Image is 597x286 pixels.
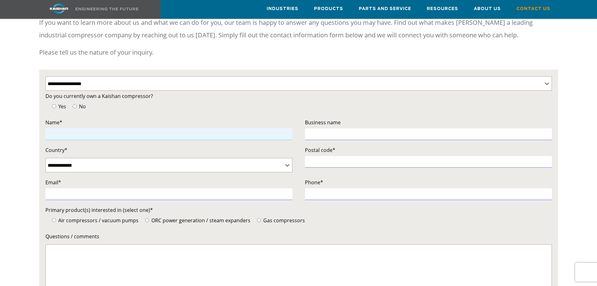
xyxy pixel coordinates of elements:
a: Parts and Service [359,0,411,17]
span: ORC power generation / steam expanders [150,217,250,224]
span: About Us [474,5,501,13]
label: Country* [45,146,292,154]
a: About Us [474,0,501,17]
img: Engineering the future [76,8,138,10]
input: No [73,104,77,108]
a: Products [314,0,343,17]
img: kaishan logo [35,3,82,14]
span: Industries [267,5,298,13]
label: Email* [45,178,292,187]
label: Primary product(s) interested in (select one)* [45,206,552,214]
input: Air compressors / vacuum pumps [52,218,56,222]
span: Gas compressors [262,217,305,224]
input: ORC power generation / steam expanders [145,218,149,222]
span: Products [314,5,343,13]
span: Air compressors / vacuum pumps [57,217,139,224]
label: Questions / comments [45,232,552,241]
label: Do you currently own a Kaishan compressor? [45,92,552,100]
span: Yes [57,103,66,110]
input: Yes [52,104,56,108]
a: Industries [267,0,298,17]
a: Contact Us [516,0,550,17]
label: Name* [45,118,292,127]
span: No [78,103,86,110]
p: If you want to learn more about us and what we can do for you, our team is happy to answer any qu... [39,16,558,41]
span: Contact Us [516,5,550,13]
span: Parts and Service [359,5,411,13]
input: Gas compressors [257,218,261,222]
span: Resources [427,5,458,13]
a: Resources [427,0,458,17]
label: Postal code* [305,146,552,154]
label: Business name [305,118,552,127]
label: Phone* [305,178,552,187]
p: Please tell us the nature of your inquiry. [39,46,558,59]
